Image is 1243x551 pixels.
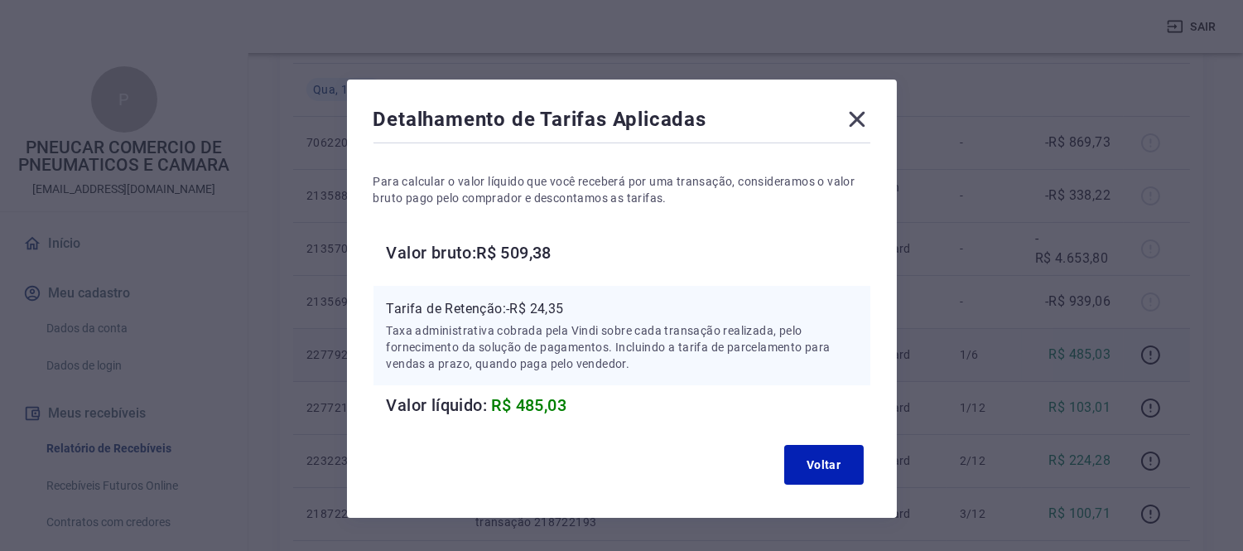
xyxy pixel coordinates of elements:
p: Taxa administrativa cobrada pela Vindi sobre cada transação realizada, pelo fornecimento da soluç... [387,322,857,372]
button: Voltar [784,445,864,485]
div: Detalhamento de Tarifas Aplicadas [373,106,870,139]
h6: Valor bruto: R$ 509,38 [387,239,870,266]
p: Tarifa de Retenção: -R$ 24,35 [387,299,857,319]
p: Para calcular o valor líquido que você receberá por uma transação, consideramos o valor bruto pag... [373,173,870,206]
h6: Valor líquido: [387,392,870,418]
span: R$ 485,03 [492,395,567,415]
